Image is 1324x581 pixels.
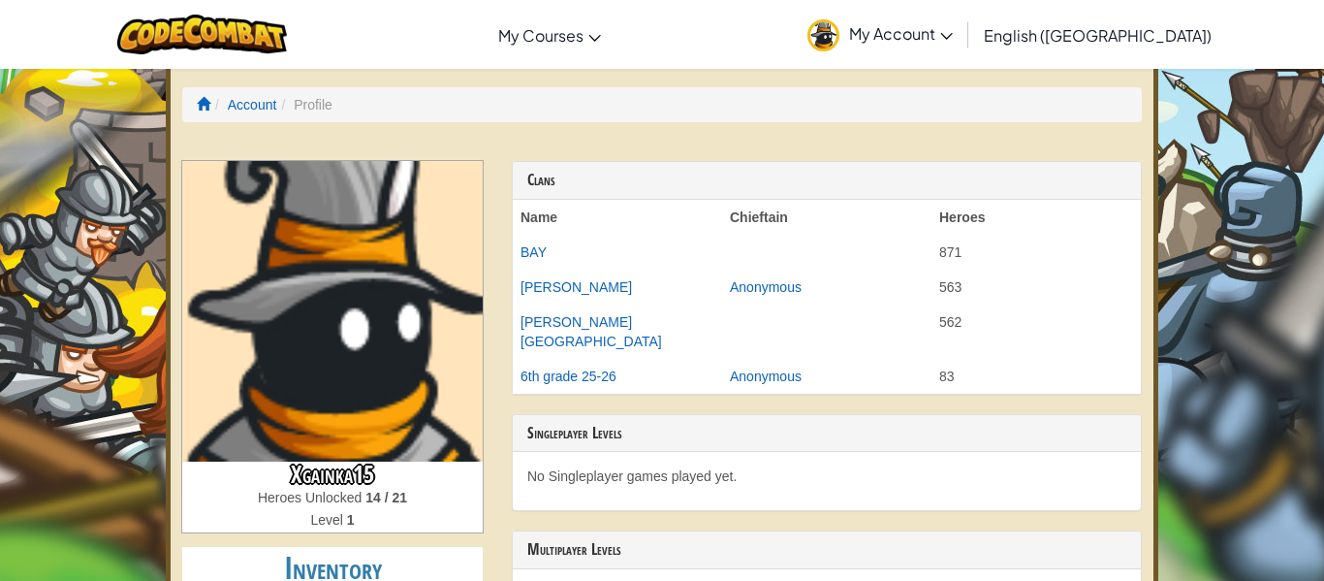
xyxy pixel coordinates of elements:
span: Level [310,512,346,528]
a: 6th grade 25-26 [520,369,616,384]
td: 563 [931,270,1141,305]
h3: Multiplayer Levels [527,541,1126,559]
span: My Account [849,23,953,44]
a: BAY [520,244,547,260]
a: Account [228,97,277,113]
p: No Singleplayer games played yet. [527,467,1126,486]
a: English ([GEOGRAPHIC_DATA]) [974,9,1221,61]
a: My Account [798,4,962,65]
span: My Courses [498,25,583,46]
h3: Singleplayer Levels [527,425,1126,442]
strong: 1 [347,512,355,528]
td: 871 [931,235,1141,270]
th: Chieftain [722,200,931,235]
li: Profile [276,95,331,114]
img: avatar [807,19,839,51]
a: [PERSON_NAME][GEOGRAPHIC_DATA] [520,314,662,349]
a: My Courses [489,9,611,61]
span: Heroes Unlocked [258,490,365,505]
span: English ([GEOGRAPHIC_DATA]) [984,25,1212,46]
img: CodeCombat logo [117,15,287,54]
th: Heroes [931,200,1141,235]
strong: 14 / 21 [365,490,407,505]
h3: Clans [527,172,1126,189]
a: Anonymous [730,279,802,295]
h3: Xgainka15 [182,462,483,488]
td: 562 [931,305,1141,359]
a: Anonymous [730,369,802,384]
td: 83 [931,359,1141,394]
a: [PERSON_NAME] [520,279,632,295]
th: Name [513,200,722,235]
